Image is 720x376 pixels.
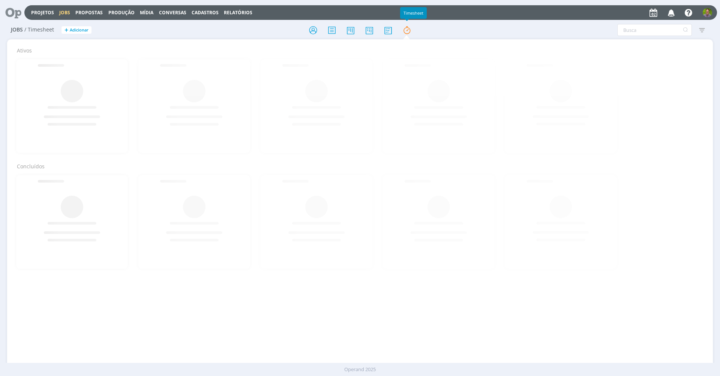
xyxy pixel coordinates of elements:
[138,10,156,16] button: Mídia
[11,27,23,33] span: Jobs
[73,10,105,16] button: Propostas
[159,9,186,16] a: Conversas
[400,7,427,19] div: Timesheet
[17,42,709,54] h2: Ativos
[59,9,70,16] a: Jobs
[24,27,54,33] span: / Timesheet
[222,10,255,16] button: Relatórios
[157,10,189,16] button: Conversas
[189,10,221,16] button: Cadastros
[70,28,88,33] span: Adicionar
[192,9,219,16] span: Cadastros
[29,10,56,16] button: Projetos
[64,26,68,34] span: +
[17,158,709,170] h2: Concluídos
[703,8,712,17] img: T
[57,10,72,16] button: Jobs
[106,10,137,16] button: Produção
[140,9,153,16] a: Mídia
[75,9,103,16] span: Propostas
[108,9,135,16] a: Produção
[61,26,91,34] button: +Adicionar
[617,24,692,36] input: Busca
[702,6,712,19] button: T
[224,9,252,16] a: Relatórios
[31,9,54,16] a: Projetos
